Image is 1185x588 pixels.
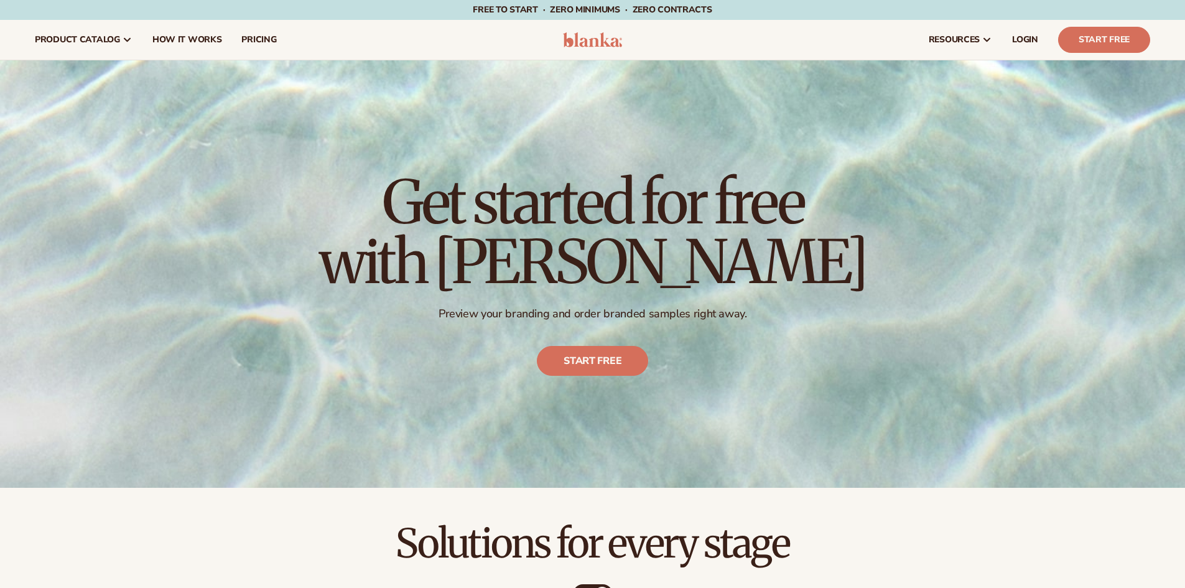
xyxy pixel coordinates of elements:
[537,346,648,376] a: Start free
[1012,35,1038,45] span: LOGIN
[319,172,867,292] h1: Get started for free with [PERSON_NAME]
[35,35,120,45] span: product catalog
[152,35,222,45] span: How It Works
[241,35,276,45] span: pricing
[25,20,142,60] a: product catalog
[563,32,622,47] img: logo
[231,20,286,60] a: pricing
[929,35,980,45] span: resources
[1002,20,1048,60] a: LOGIN
[319,307,867,321] p: Preview your branding and order branded samples right away.
[919,20,1002,60] a: resources
[1058,27,1150,53] a: Start Free
[142,20,232,60] a: How It Works
[35,523,1150,564] h2: Solutions for every stage
[473,4,712,16] span: Free to start · ZERO minimums · ZERO contracts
